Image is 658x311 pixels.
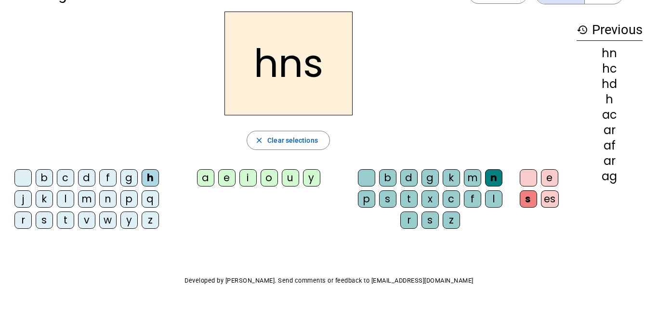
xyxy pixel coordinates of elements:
[8,275,650,286] p: Developed by [PERSON_NAME]. Send comments or feedback to [EMAIL_ADDRESS][DOMAIN_NAME]
[443,190,460,208] div: c
[239,169,257,187] div: i
[57,169,74,187] div: c
[421,190,439,208] div: x
[303,169,320,187] div: y
[218,169,236,187] div: e
[421,169,439,187] div: g
[541,190,559,208] div: es
[577,24,588,36] mat-icon: history
[255,136,263,145] mat-icon: close
[247,131,330,150] button: Clear selections
[120,211,138,229] div: y
[267,135,318,146] span: Clear selections
[120,169,138,187] div: g
[99,190,117,208] div: n
[577,109,643,121] div: ac
[261,169,278,187] div: o
[78,190,95,208] div: m
[577,19,643,41] h3: Previous
[57,211,74,229] div: t
[142,169,159,187] div: h
[36,211,53,229] div: s
[78,211,95,229] div: v
[577,124,643,136] div: ar
[400,211,418,229] div: r
[464,190,481,208] div: f
[421,211,439,229] div: s
[400,190,418,208] div: t
[520,190,537,208] div: s
[197,169,214,187] div: a
[14,190,32,208] div: j
[78,169,95,187] div: d
[485,169,502,187] div: n
[464,169,481,187] div: m
[142,190,159,208] div: q
[36,190,53,208] div: k
[485,190,502,208] div: l
[577,171,643,182] div: ag
[577,140,643,151] div: af
[400,169,418,187] div: d
[379,169,396,187] div: b
[577,63,643,75] div: hc
[577,94,643,105] div: h
[120,190,138,208] div: p
[577,48,643,59] div: hn
[36,169,53,187] div: b
[99,169,117,187] div: f
[577,155,643,167] div: ar
[541,169,558,187] div: e
[443,211,460,229] div: z
[142,211,159,229] div: z
[14,211,32,229] div: r
[379,190,396,208] div: s
[282,169,299,187] div: u
[99,211,117,229] div: w
[224,12,353,115] h2: hns
[57,190,74,208] div: l
[577,78,643,90] div: hd
[443,169,460,187] div: k
[358,190,375,208] div: p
